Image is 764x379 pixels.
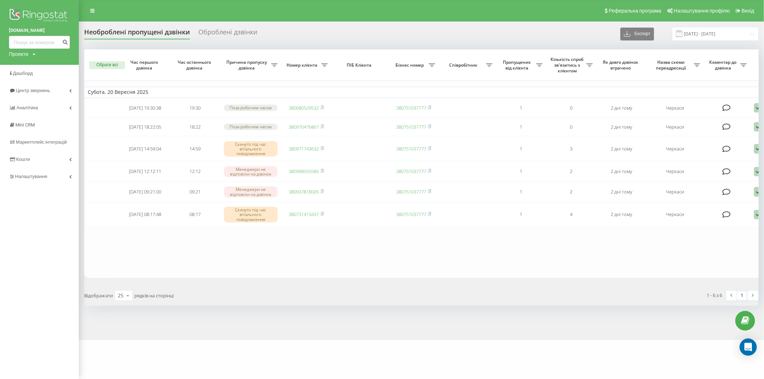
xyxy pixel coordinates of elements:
td: [DATE] 19:30:38 [120,99,170,117]
td: 2 дні тому [596,203,647,226]
td: 2 дні тому [596,137,647,160]
td: 1 [496,99,546,117]
span: Центр звернень [16,88,50,93]
input: Пошук за номером [9,36,70,49]
td: [DATE] 12:12:11 [120,162,170,181]
span: ПІБ Клієнта [337,62,383,68]
td: 1 [496,162,546,181]
td: 1 [496,203,546,226]
div: Необроблені пропущені дзвінки [84,28,190,39]
span: Коментар до дзвінка [707,59,740,71]
div: Менеджери не відповіли на дзвінок [224,166,278,177]
td: 12:12 [170,162,220,181]
td: Черкаси [647,99,704,117]
span: Реферальна програма [609,8,662,14]
td: Черкаси [647,118,704,136]
td: 14:59 [170,137,220,160]
td: [DATE] 09:21:00 [120,182,170,201]
td: 0 [546,99,596,117]
span: Налаштування профілю [674,8,730,14]
div: 25 [118,292,124,299]
a: 380751037777 [396,168,426,174]
td: 08:17 [170,203,220,226]
span: Відображати [84,292,113,299]
div: 1 - 6 з 6 [707,292,722,299]
div: Менеджери не відповіли на дзвінок [224,186,278,197]
td: Черкаси [647,182,704,201]
img: Ringostat logo [9,7,70,25]
div: Open Intercom Messenger [740,339,757,356]
td: 2 дні тому [596,182,647,201]
span: Кошти [16,157,30,162]
div: Поза робочим часом [224,105,278,111]
span: Співробітник [442,62,486,68]
td: Черкаси [647,162,704,181]
span: Дашборд [13,71,33,76]
span: Назва схеми переадресації [650,59,694,71]
button: Обрати всі [89,61,125,69]
span: Маркетплейс інтеграцій [16,139,67,145]
span: Час останнього дзвінка [176,59,215,71]
span: Номер клієнта [285,62,321,68]
span: Бізнес номер [392,62,429,68]
a: 380970476867 [289,124,319,130]
span: Кількість спроб зв'язатись з клієнтом [550,57,586,73]
a: 380968555585 [289,168,319,174]
div: Поза робочим часом [224,124,278,130]
td: 19:30 [170,99,220,117]
a: 380971743632 [289,145,319,152]
td: 1 [496,182,546,201]
span: Налаштування [15,174,47,179]
a: 380680529532 [289,105,319,111]
td: 4 [546,203,596,226]
td: 2 дні тому [596,118,647,136]
td: 18:22 [170,118,220,136]
td: 1 [496,118,546,136]
td: 0 [546,118,596,136]
span: Вихід [742,8,754,14]
td: 09:21 [170,182,220,201]
a: 380751037777 [396,145,426,152]
span: Час першого дзвінка [126,59,164,71]
a: [DOMAIN_NAME] [9,27,70,34]
span: Mini CRM [15,122,35,128]
a: 380731413437 [289,211,319,217]
button: Експорт [620,28,654,40]
span: Аналiтика [16,105,38,110]
a: 1 [737,291,748,301]
td: [DATE] 18:22:05 [120,118,170,136]
td: 1 [496,137,546,160]
td: 2 дні тому [596,99,647,117]
a: 380751037777 [396,188,426,195]
td: [DATE] 14:59:04 [120,137,170,160]
td: 3 [546,137,596,160]
a: 380937818005 [289,188,319,195]
td: 2 [546,182,596,201]
td: 2 [546,162,596,181]
td: Черкаси [647,137,704,160]
span: Як довго дзвінок втрачено [602,59,641,71]
div: Проекти [9,51,28,58]
span: Причина пропуску дзвінка [224,59,271,71]
td: Черкаси [647,203,704,226]
a: 380751037777 [396,105,426,111]
a: 380751037777 [396,124,426,130]
div: Скинуто під час вітального повідомлення [224,207,278,222]
td: [DATE] 08:17:48 [120,203,170,226]
a: 380751037777 [396,211,426,217]
td: 2 дні тому [596,162,647,181]
div: Оброблені дзвінки [198,28,257,39]
span: рядків на сторінці [134,292,174,299]
div: Скинуто під час вітального повідомлення [224,141,278,157]
span: Пропущених від клієнта [500,59,536,71]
